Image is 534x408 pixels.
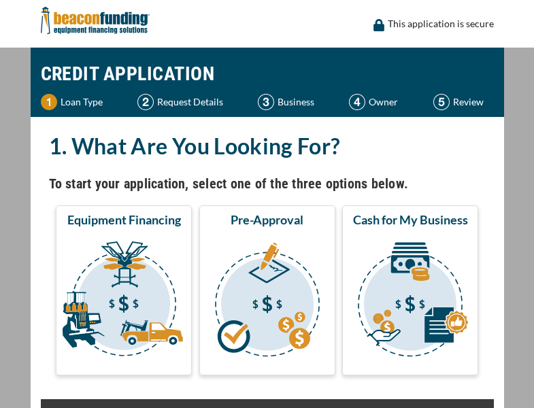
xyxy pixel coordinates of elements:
img: Step 3 [258,94,274,110]
p: This application is secure [388,16,494,32]
img: Cash for My Business [345,233,475,369]
img: Step 4 [349,94,365,110]
img: Equipment Financing [59,233,189,369]
h1: CREDIT APPLICATION [41,54,494,94]
p: Loan Type [61,94,103,110]
p: Owner [369,94,398,110]
p: Review [453,94,484,110]
button: Cash for My Business [342,205,478,375]
span: Pre-Approval [231,211,303,228]
img: lock icon to convery security [373,19,384,31]
p: Request Details [157,94,223,110]
img: Pre-Approval [202,233,333,369]
p: Business [278,94,314,110]
h4: To start your application, select one of the three options below. [49,172,486,195]
img: Step 2 [137,94,154,110]
span: Equipment Financing [67,211,181,228]
button: Pre-Approval [199,205,335,375]
img: Step 5 [433,94,450,110]
button: Equipment Financing [56,205,192,375]
img: Step 1 [41,94,57,110]
h2: 1. What Are You Looking For? [49,131,486,162]
span: Cash for My Business [353,211,468,228]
